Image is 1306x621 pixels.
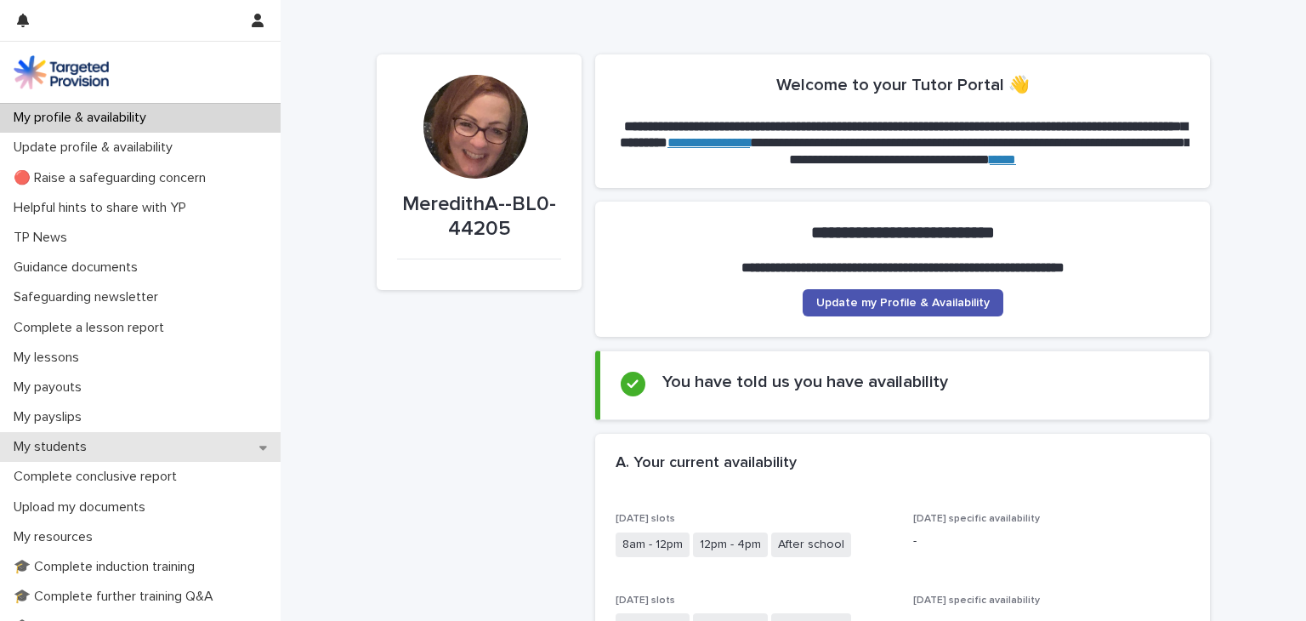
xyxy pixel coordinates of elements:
p: My lessons [7,350,93,366]
img: M5nRWzHhSzIhMunXDL62 [14,55,109,89]
h2: A. Your current availability [616,454,797,473]
p: 🎓 Complete further training Q&A [7,589,227,605]
p: Update profile & availability [7,140,186,156]
a: Update my Profile & Availability [803,289,1003,316]
h2: You have told us you have availability [662,372,948,392]
p: 🔴 Raise a safeguarding concern [7,170,219,186]
p: Upload my documents [7,499,159,516]
span: [DATE] specific availability [913,595,1040,606]
p: TP News [7,230,81,246]
p: Helpful hints to share with YP [7,200,200,216]
p: Complete conclusive report [7,469,190,485]
span: After school [771,533,851,557]
p: MeredithA--BL0-44205 [397,192,561,242]
p: Guidance documents [7,259,151,276]
p: Complete a lesson report [7,320,178,336]
p: My students [7,439,100,455]
span: Update my Profile & Availability [816,297,990,309]
p: Safeguarding newsletter [7,289,172,305]
p: My resources [7,529,106,545]
span: 12pm - 4pm [693,533,768,557]
span: [DATE] specific availability [913,514,1040,524]
p: My profile & availability [7,110,160,126]
p: 🎓 Complete induction training [7,559,208,575]
span: 8am - 12pm [616,533,690,557]
h2: Welcome to your Tutor Portal 👋 [776,75,1030,95]
p: - [913,533,1190,550]
span: [DATE] slots [616,595,675,606]
p: My payouts [7,379,95,396]
span: [DATE] slots [616,514,675,524]
p: My payslips [7,409,95,425]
